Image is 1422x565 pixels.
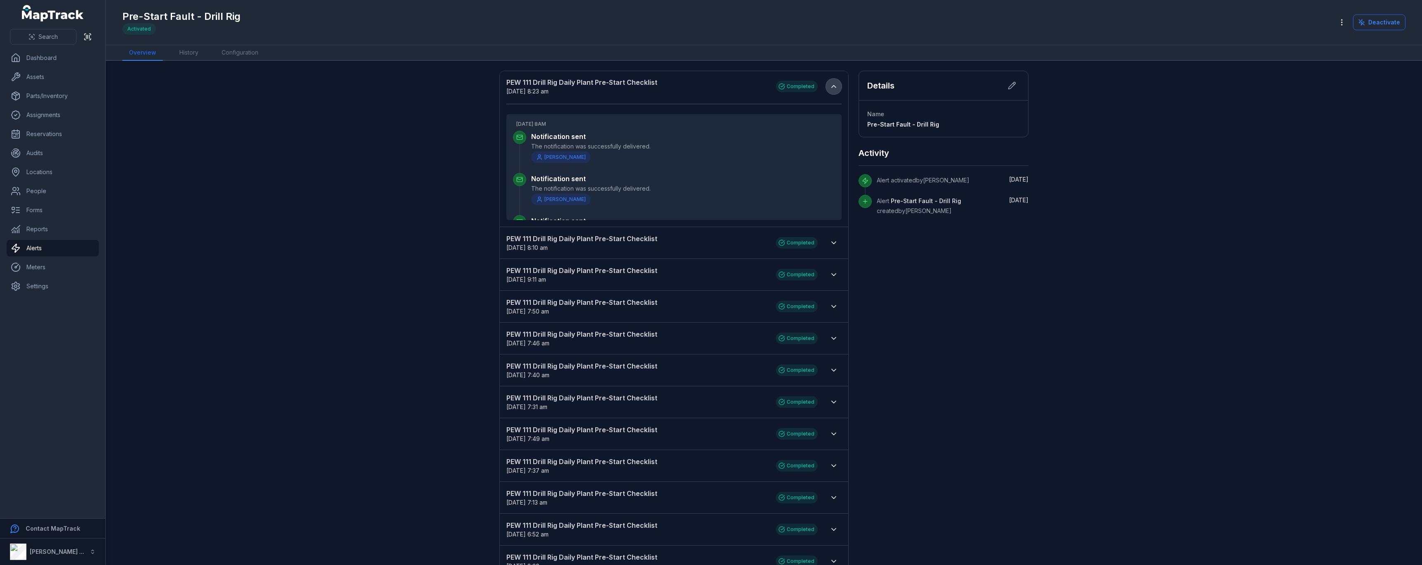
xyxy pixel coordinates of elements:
[506,393,768,411] a: PEW 111 Drill Rig Daily Plant Pre-Start Checklist[DATE] 7:31 am
[506,488,768,498] strong: PEW 111 Drill Rig Daily Plant Pre-Start Checklist
[7,126,99,142] a: Reservations
[506,499,547,506] span: [DATE] 7:13 am
[506,276,546,283] span: [DATE] 9:11 am
[506,340,549,347] span: [DATE] 7:46 am
[506,244,548,251] span: [DATE] 8:10 am
[877,177,969,184] span: Alert activated by [PERSON_NAME]
[506,488,768,507] a: PEW 111 Drill Rig Daily Plant Pre-Start Checklist[DATE] 7:13 am
[506,276,546,283] time: 10/3/2025, 9:11:51 AM
[10,29,76,45] button: Search
[506,329,768,347] a: PEW 111 Drill Rig Daily Plant Pre-Start Checklist[DATE] 7:46 am
[531,194,591,205] a: [PERSON_NAME]
[1009,196,1028,203] span: [DATE]
[506,266,768,275] strong: PEW 111 Drill Rig Daily Plant Pre-Start Checklist
[776,460,818,472] div: Completed
[122,45,163,61] a: Overview
[506,457,768,467] strong: PEW 111 Drill Rig Daily Plant Pre-Start Checklist
[531,151,591,163] a: [PERSON_NAME]
[506,234,768,244] strong: PEW 111 Drill Rig Daily Plant Pre-Start Checklist
[776,524,818,535] div: Completed
[776,428,818,440] div: Completed
[215,45,265,61] a: Configuration
[1009,176,1028,183] span: [DATE]
[7,221,99,237] a: Reports
[506,297,768,307] strong: PEW 111 Drill Rig Daily Plant Pre-Start Checklist
[506,77,768,96] a: PEW 111 Drill Rig Daily Plant Pre-Start Checklist[DATE] 8:23 am
[7,164,99,180] a: Locations
[506,552,768,562] strong: PEW 111 Drill Rig Daily Plant Pre-Start Checklist
[122,23,156,35] div: Activated
[1009,196,1028,203] time: 5/8/2025, 11:04:03 AM
[531,216,835,226] h4: Notification sent
[30,548,98,555] strong: [PERSON_NAME] Group
[506,435,549,442] time: 10/2/2025, 7:49:25 AM
[531,142,835,151] span: The notification was successfully delivered.
[1353,14,1405,30] button: Deactivate
[26,525,80,532] strong: Contact MapTrack
[506,361,768,371] strong: PEW 111 Drill Rig Daily Plant Pre-Start Checklist
[506,425,768,443] a: PEW 111 Drill Rig Daily Plant Pre-Start Checklist[DATE] 7:49 am
[506,403,547,410] time: 10/3/2025, 7:31:06 AM
[891,197,961,204] span: Pre-Start Fault - Drill Rig
[506,499,547,506] time: 10/2/2025, 7:13:53 AM
[7,240,99,256] a: Alerts
[7,69,99,85] a: Assets
[506,520,768,539] a: PEW 111 Drill Rig Daily Plant Pre-Start Checklist[DATE] 6:52 am
[506,88,549,95] time: 10/7/2025, 8:23:43 AM
[7,145,99,161] a: Audits
[506,77,768,87] strong: PEW 111 Drill Rig Daily Plant Pre-Start Checklist
[506,88,549,95] span: [DATE] 8:23 am
[531,174,835,184] h4: Notification sent
[776,81,818,92] div: Completed
[776,269,818,280] div: Completed
[506,393,768,403] strong: PEW 111 Drill Rig Daily Plant Pre-Start Checklist
[7,50,99,66] a: Dashboard
[867,121,939,128] span: Pre-Start Fault - Drill Rig
[7,259,99,275] a: Meters
[776,492,818,503] div: Completed
[506,297,768,316] a: PEW 111 Drill Rig Daily Plant Pre-Start Checklist[DATE] 7:50 am
[506,244,548,251] time: 10/7/2025, 8:10:11 AM
[122,10,241,23] h1: Pre-Start Fault - Drill Rig
[531,184,835,193] span: The notification was successfully delivered.
[506,371,549,378] time: 10/3/2025, 7:40:48 AM
[506,266,768,284] a: PEW 111 Drill Rig Daily Plant Pre-Start Checklist[DATE] 9:11 am
[7,278,99,294] a: Settings
[877,197,961,214] span: Alert created by [PERSON_NAME]
[506,467,549,474] span: [DATE] 7:37 am
[7,202,99,218] a: Forms
[506,340,549,347] time: 10/3/2025, 7:46:12 AM
[506,531,549,538] time: 9/26/2025, 6:52:28 AM
[7,88,99,104] a: Parts/Inventory
[506,531,549,538] span: [DATE] 6:52 am
[859,147,889,159] h2: Activity
[506,361,768,379] a: PEW 111 Drill Rig Daily Plant Pre-Start Checklist[DATE] 7:40 am
[173,45,205,61] a: History
[506,520,768,530] strong: PEW 111 Drill Rig Daily Plant Pre-Start Checklist
[506,467,549,474] time: 10/2/2025, 7:37:41 AM
[506,403,547,410] span: [DATE] 7:31 am
[776,333,818,344] div: Completed
[7,107,99,123] a: Assignments
[867,110,884,117] span: Name
[506,234,768,252] a: PEW 111 Drill Rig Daily Plant Pre-Start Checklist[DATE] 8:10 am
[506,308,549,315] span: [DATE] 7:50 am
[506,435,549,442] span: [DATE] 7:49 am
[776,396,818,408] div: Completed
[516,121,835,127] h3: [DATE] 8AM
[506,329,768,339] strong: PEW 111 Drill Rig Daily Plant Pre-Start Checklist
[22,5,84,22] a: MapTrack
[506,371,549,378] span: [DATE] 7:40 am
[531,132,835,141] h4: Notification sent
[506,425,768,435] strong: PEW 111 Drill Rig Daily Plant Pre-Start Checklist
[776,364,818,376] div: Completed
[38,33,58,41] span: Search
[506,457,768,475] a: PEW 111 Drill Rig Daily Plant Pre-Start Checklist[DATE] 7:37 am
[867,80,895,91] h2: Details
[776,301,818,312] div: Completed
[776,237,818,249] div: Completed
[1009,176,1028,183] time: 5/8/2025, 11:18:14 AM
[7,183,99,199] a: People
